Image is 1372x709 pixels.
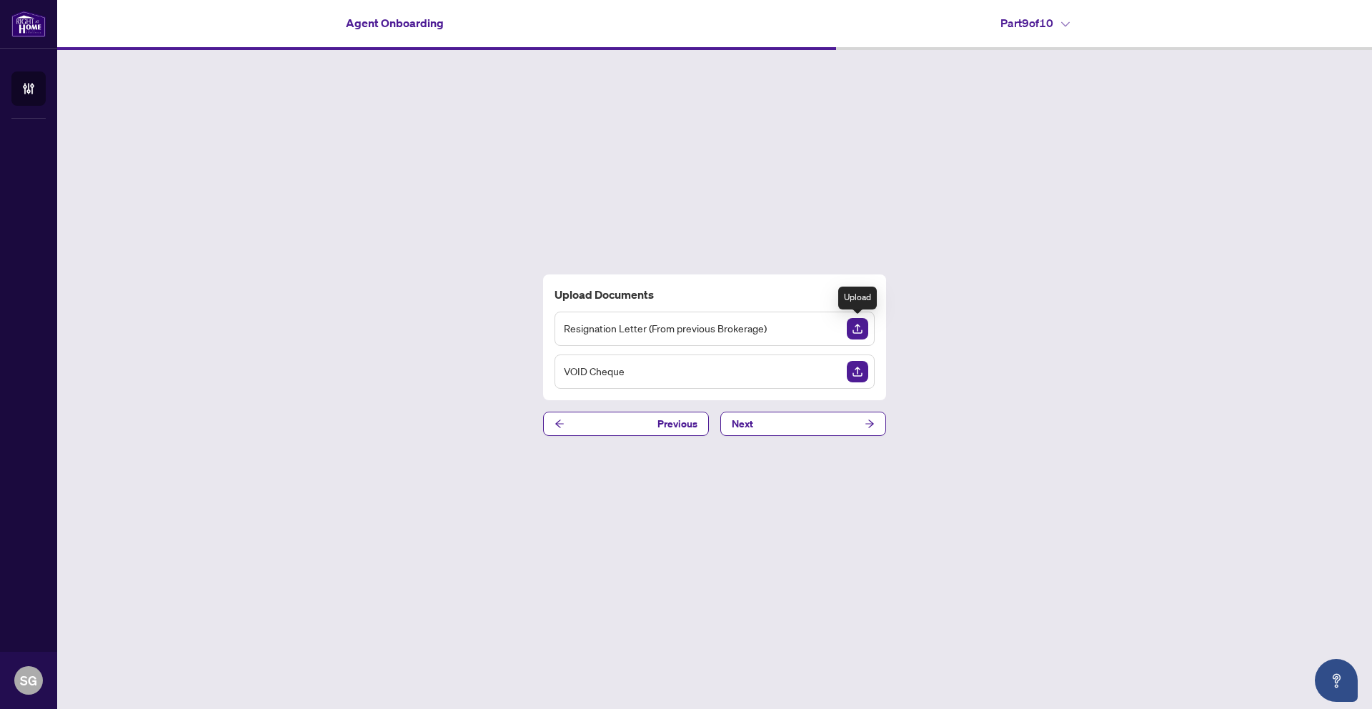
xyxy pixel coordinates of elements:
button: Next [720,412,886,436]
span: VOID Cheque [564,363,625,380]
h4: Agent Onboarding [346,14,444,31]
span: Next [732,412,753,435]
span: arrow-right [865,419,875,429]
h4: Upload Documents [555,286,875,303]
img: Upload Document [847,318,868,339]
img: Upload Document [847,361,868,382]
button: Open asap [1315,659,1358,702]
span: Resignation Letter (From previous Brokerage) [564,320,767,337]
span: arrow-left [555,419,565,429]
span: SG [20,670,37,690]
span: Previous [657,412,697,435]
img: logo [11,11,46,37]
h4: Part 9 of 10 [1000,14,1070,31]
div: Upload [838,287,877,309]
button: Previous [543,412,709,436]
